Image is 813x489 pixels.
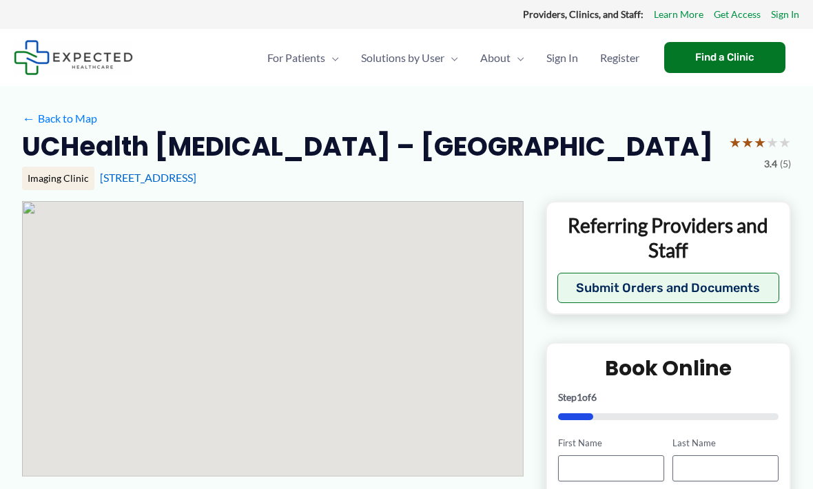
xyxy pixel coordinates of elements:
[256,34,650,82] nav: Primary Site Navigation
[22,167,94,190] div: Imaging Clinic
[672,437,779,450] label: Last Name
[589,34,650,82] a: Register
[100,171,196,184] a: [STREET_ADDRESS]
[535,34,589,82] a: Sign In
[511,34,524,82] span: Menu Toggle
[361,34,444,82] span: Solutions by User
[780,155,791,173] span: (5)
[557,213,779,263] p: Referring Providers and Staff
[654,6,703,23] a: Learn More
[741,129,754,155] span: ★
[256,34,350,82] a: For PatientsMenu Toggle
[754,129,766,155] span: ★
[714,6,761,23] a: Get Access
[771,6,799,23] a: Sign In
[577,391,582,403] span: 1
[22,112,35,125] span: ←
[664,42,785,73] a: Find a Clinic
[22,108,97,129] a: ←Back to Map
[480,34,511,82] span: About
[779,129,791,155] span: ★
[600,34,639,82] span: Register
[591,391,597,403] span: 6
[558,437,664,450] label: First Name
[558,393,779,402] p: Step of
[557,273,779,303] button: Submit Orders and Documents
[764,155,777,173] span: 3.4
[325,34,339,82] span: Menu Toggle
[558,355,779,382] h2: Book Online
[14,40,133,75] img: Expected Healthcare Logo - side, dark font, small
[444,34,458,82] span: Menu Toggle
[766,129,779,155] span: ★
[546,34,578,82] span: Sign In
[729,129,741,155] span: ★
[350,34,469,82] a: Solutions by UserMenu Toggle
[22,129,713,163] h2: UCHealth [MEDICAL_DATA] – [GEOGRAPHIC_DATA]
[523,8,644,20] strong: Providers, Clinics, and Staff:
[267,34,325,82] span: For Patients
[469,34,535,82] a: AboutMenu Toggle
